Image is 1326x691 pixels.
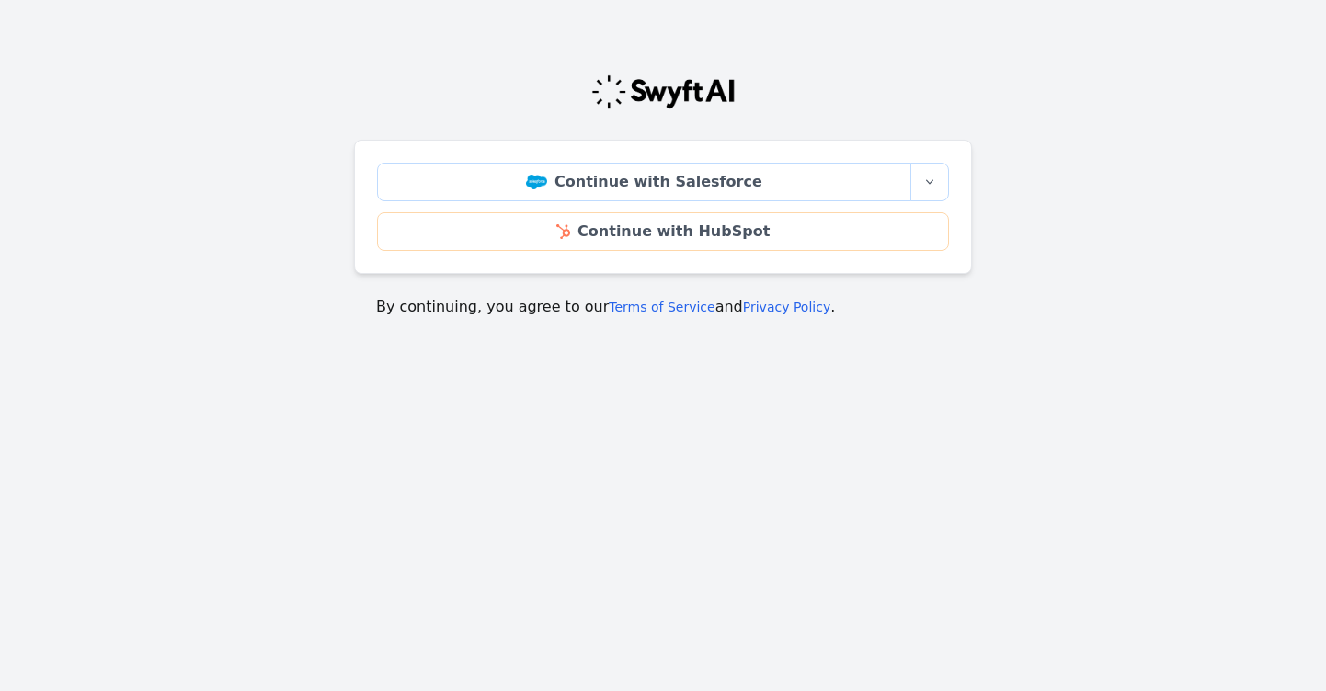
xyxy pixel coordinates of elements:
[377,163,911,201] a: Continue with Salesforce
[743,300,830,314] a: Privacy Policy
[526,175,547,189] img: Salesforce
[590,74,736,110] img: Swyft Logo
[376,296,950,318] p: By continuing, you agree to our and .
[556,224,570,239] img: HubSpot
[609,300,714,314] a: Terms of Service
[377,212,949,251] a: Continue with HubSpot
